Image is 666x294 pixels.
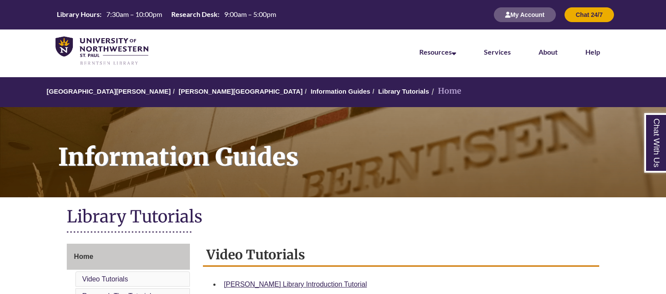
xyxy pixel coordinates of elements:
a: Services [484,48,511,56]
a: Library Tutorials [378,88,429,95]
h1: Library Tutorials [67,206,600,229]
button: My Account [494,7,556,22]
span: 9:00am – 5:00pm [224,10,276,18]
a: [PERSON_NAME] Library Introduction Tutorial [224,281,367,288]
h1: Information Guides [49,107,666,186]
a: Chat 24/7 [565,11,614,18]
a: Video Tutorials [82,275,128,283]
a: About [539,48,558,56]
a: [PERSON_NAME][GEOGRAPHIC_DATA] [179,88,303,95]
a: My Account [494,11,556,18]
h2: Video Tutorials [203,244,599,267]
a: Resources [419,48,456,56]
img: UNWSP Library Logo [55,36,148,66]
th: Research Desk: [168,10,221,19]
span: Home [74,253,93,260]
a: Information Guides [310,88,370,95]
th: Library Hours: [53,10,103,19]
span: 7:30am – 10:00pm [106,10,162,18]
table: Hours Today [53,10,280,19]
button: Chat 24/7 [565,7,614,22]
a: [GEOGRAPHIC_DATA][PERSON_NAME] [47,88,171,95]
a: Home [67,244,190,270]
li: Home [429,85,461,98]
a: Hours Today [53,10,280,20]
a: Help [585,48,600,56]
